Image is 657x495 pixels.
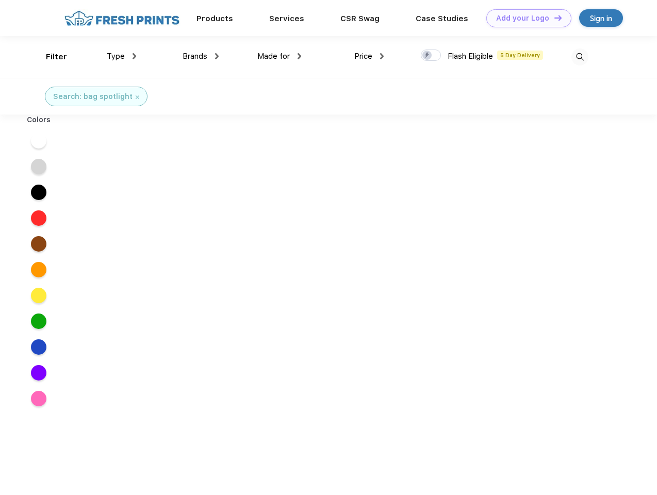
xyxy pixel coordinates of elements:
[53,91,133,102] div: Search: bag spotlight
[554,15,562,21] img: DT
[183,52,207,61] span: Brands
[136,95,139,99] img: filter_cancel.svg
[571,48,588,65] img: desktop_search.svg
[257,52,290,61] span: Made for
[590,12,612,24] div: Sign in
[298,53,301,59] img: dropdown.png
[215,53,219,59] img: dropdown.png
[61,9,183,27] img: fo%20logo%202.webp
[496,14,549,23] div: Add your Logo
[497,51,543,60] span: 5 Day Delivery
[448,52,493,61] span: Flash Eligible
[46,51,67,63] div: Filter
[380,53,384,59] img: dropdown.png
[354,52,372,61] span: Price
[196,14,233,23] a: Products
[19,114,59,125] div: Colors
[107,52,125,61] span: Type
[133,53,136,59] img: dropdown.png
[579,9,623,27] a: Sign in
